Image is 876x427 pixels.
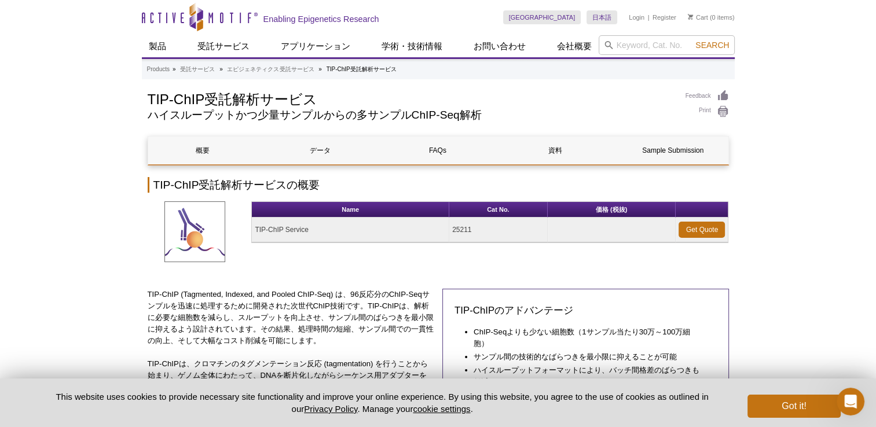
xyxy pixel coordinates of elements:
h2: ハイスループットかつ少量サンプルからの多サンプルChIP-Seq解析 [148,110,674,120]
a: 受託サービス [190,35,256,57]
li: | [648,10,650,24]
li: TIP-ChIP受託解析サービス [327,66,397,72]
img: Your Cart [688,14,693,20]
li: (0 items) [688,10,735,24]
a: Feedback [686,90,729,102]
a: 概要 [148,137,257,164]
a: 会社概要 [550,35,599,57]
li: » [173,66,176,72]
li: サンプル間の技術的なばらつきを最小限に抑えることが可能 [474,351,705,363]
a: FAQs [383,137,492,164]
h3: TIP-ChIPのアドバンテージ [455,304,717,318]
a: 日本語 [587,10,617,24]
button: Got it! [747,395,840,418]
li: » [318,66,322,72]
a: 製品 [142,35,173,57]
th: Cat No. [449,202,548,218]
th: 価格 (税抜) [548,202,676,218]
h2: TIP-ChIP受託解析サービスの概要 [148,177,729,193]
a: エピジェネティクス受託サービス [227,64,314,75]
td: 25211 [449,218,548,242]
a: Products [147,64,170,75]
a: データ [266,137,375,164]
a: 学術・技術情報 [375,35,449,57]
li: ハイスループットフォーマットにより、バッチ間格差のばらつきも低減 [474,365,705,388]
li: ChIP-Seqよりも少ない細胞数（1サンプル当たり30万～100万細胞） [474,326,705,349]
li: » [219,66,223,72]
td: TIP-ChIP Service [252,218,449,242]
h1: TIP-ChIP受託解析サービス [148,90,674,107]
a: Cart [688,13,708,21]
a: Login [629,13,644,21]
button: cookie settings [413,404,470,414]
a: Register [653,13,676,21]
a: Print [686,105,729,118]
a: Get Quote [679,222,725,238]
input: Keyword, Cat. No. [599,35,735,55]
img: TIP-ChIP Service [164,201,225,262]
a: Sample Submission [618,137,727,164]
a: アプリケーション [274,35,357,57]
a: [GEOGRAPHIC_DATA] [503,10,581,24]
span: Search [695,41,729,50]
p: TIP-ChIP (Tagmented, Indexed, and Pooled ChIP-Seq) は、96反応分のChIP-Seqサンプルを迅速に処理するために開発された次世代ChIP技術で... [148,289,434,347]
a: お問い合わせ [467,35,533,57]
p: This website uses cookies to provide necessary site functionality and improve your online experie... [36,391,729,415]
iframe: Intercom live chat [837,388,864,415]
a: 受託サービス [180,64,215,75]
h2: Enabling Epigenetics Research [263,14,379,24]
button: Search [692,40,732,50]
a: Privacy Policy [304,404,357,414]
th: Name [252,202,449,218]
a: 資料 [501,137,610,164]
